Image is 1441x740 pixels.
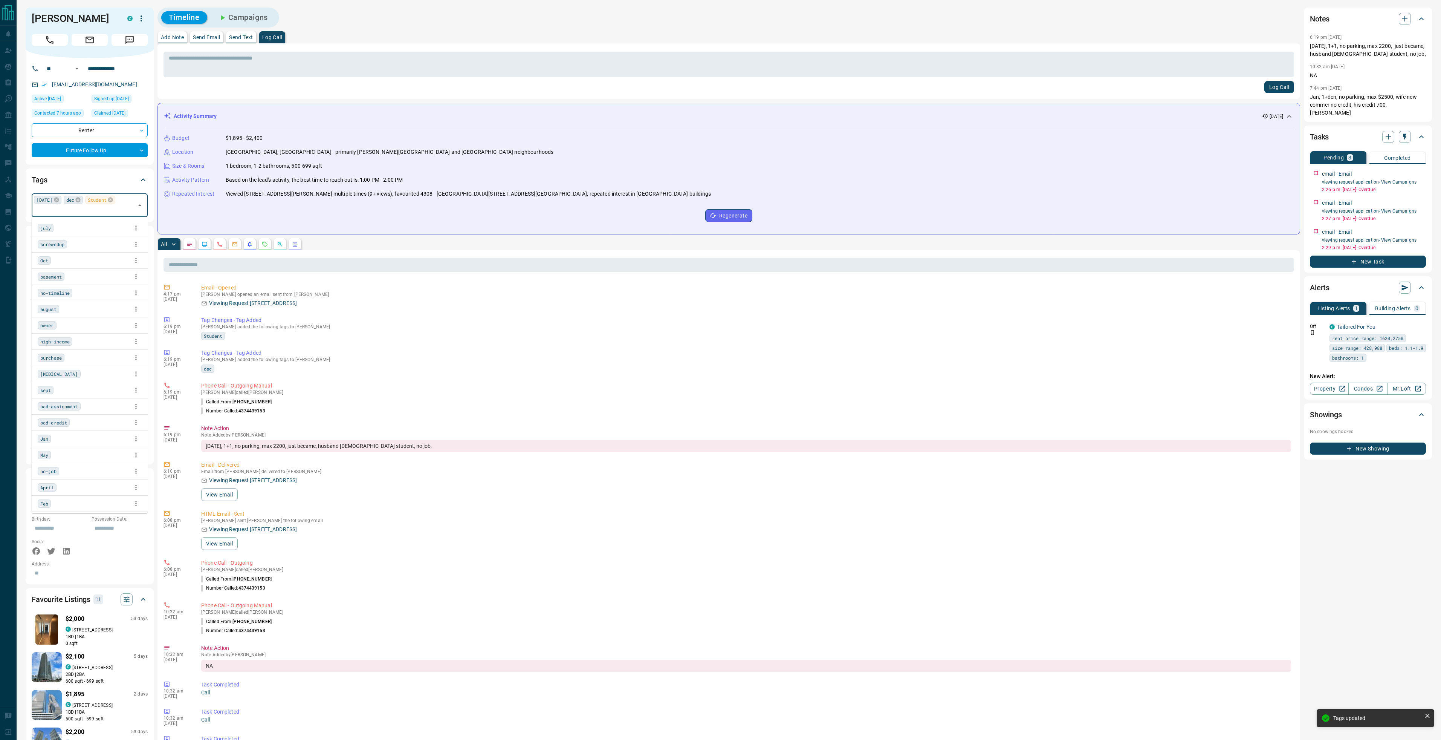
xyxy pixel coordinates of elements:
[72,64,81,73] button: Open
[32,143,148,157] div: Future Follow Up
[1310,86,1342,91] p: 7:44 pm [DATE]
[1348,155,1351,160] p: 3
[66,671,148,678] p: 2 BD | 2 BA
[201,408,265,414] p: Number Called:
[34,95,61,103] span: Active [DATE]
[32,593,90,605] h2: Favourite Listings
[41,82,47,87] svg: Email Verified
[1310,406,1426,424] div: Showings
[92,516,148,522] p: Possession Date:
[292,241,298,247] svg: Agent Actions
[40,224,51,232] span: july
[201,708,1291,716] p: Task Completed
[66,690,84,699] p: $1,895
[201,510,1291,518] p: HTML Email - Sent
[1322,244,1426,251] p: 2:29 p.m. [DATE] - Overdue
[164,389,190,395] p: 6:19 pm
[247,241,253,247] svg: Listing Alerts
[1387,383,1426,395] a: Mr.Loft
[1310,42,1426,58] p: [DATE], 1+1, no parking, max 2200, just became, husband [DEMOGRAPHIC_DATA] student, no job,
[164,688,190,694] p: 10:32 am
[226,162,322,170] p: 1 bedroom, 1-2 bathrooms, 500-699 sqft
[1375,306,1411,311] p: Building Alerts
[40,322,54,329] span: owner
[112,34,148,46] span: Message
[238,408,265,414] span: 4374439153
[92,109,148,120] div: Fri Aug 22 2025
[201,324,1291,329] p: [PERSON_NAME] added the following tags to [PERSON_NAME]
[1310,323,1325,330] p: Off
[66,633,148,640] p: 1 BD | 1 BA
[201,518,1291,523] p: [PERSON_NAME] sent [PERSON_NAME] the following email
[66,664,71,670] div: condos.ca
[40,354,62,362] span: purchase
[201,390,1291,395] p: [PERSON_NAME] called [PERSON_NAME]
[174,112,217,120] p: Activity Summary
[232,399,272,404] span: [PHONE_NUMBER]
[1310,372,1426,380] p: New Alert:
[1337,324,1375,330] a: Tailored For You
[262,35,282,40] p: Log Call
[40,484,54,491] span: April
[40,419,67,426] span: bad-credit
[40,305,57,313] span: august
[72,664,113,671] p: [STREET_ADDRESS]
[201,660,1291,672] div: NA
[262,241,268,247] svg: Requests
[164,324,190,329] p: 6:19 pm
[164,694,190,699] p: [DATE]
[161,35,184,40] p: Add Note
[52,81,137,87] a: [EMAIL_ADDRESS][DOMAIN_NAME]
[64,196,83,204] div: dec
[66,196,74,204] span: dec
[201,382,1291,390] p: Phone Call - Outgoing Manual
[238,585,265,591] span: 4374439153
[201,644,1291,652] p: Note Action
[32,538,88,545] p: Social:
[1332,354,1364,362] span: bathrooms: 1
[201,432,1291,438] p: Note Added by [PERSON_NAME]
[201,602,1291,610] p: Phone Call - Outgoing Manual
[66,627,71,632] div: condos.ca
[131,729,148,735] p: 53 days
[1310,93,1426,117] p: Jan, 1+den, no parking, max $2500, wife new commer no credit, his credit 700, [PERSON_NAME]
[164,109,1294,123] div: Activity Summary[DATE]
[201,398,272,405] p: Called From:
[201,316,1291,324] p: Tag Changes - Tag Added
[164,657,190,662] p: [DATE]
[1310,409,1342,421] h2: Showings
[164,291,190,297] p: 4:17 pm
[134,691,148,697] p: 2 days
[201,567,1291,572] p: [PERSON_NAME] called [PERSON_NAME]
[1310,131,1329,143] h2: Tasks
[164,567,190,572] p: 6:08 pm
[66,652,84,661] p: $2,100
[1310,128,1426,146] div: Tasks
[172,148,193,156] p: Location
[209,476,297,484] p: Viewing Request [STREET_ADDRESS]
[40,257,48,264] span: Oct
[164,432,190,437] p: 6:19 pm
[32,95,88,105] div: Sun Oct 12 2025
[202,241,208,247] svg: Lead Browsing Activity
[201,357,1291,362] p: [PERSON_NAME] added the following tags to [PERSON_NAME]
[164,297,190,302] p: [DATE]
[161,242,167,247] p: All
[172,134,189,142] p: Budget
[40,435,48,443] span: Jan
[134,653,148,660] p: 5 days
[705,209,752,222] button: Regenerate
[209,526,297,533] p: Viewing Request [STREET_ADDRESS]
[164,523,190,528] p: [DATE]
[1322,208,1417,214] a: viewing request application- View Campaigns
[201,440,1291,452] div: [DATE], 1+1, no parking, max 2200, just became, husband [DEMOGRAPHIC_DATA] student, no job,
[1310,35,1342,40] p: 6:19 pm [DATE]
[1310,13,1329,25] h2: Notes
[164,721,190,726] p: [DATE]
[134,200,145,211] button: Close
[1384,155,1411,161] p: Completed
[66,640,148,647] p: 0 sqft
[201,559,1291,567] p: Phone Call - Outgoing
[127,16,133,21] div: condos.ca
[72,702,113,709] p: [STREET_ADDRESS]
